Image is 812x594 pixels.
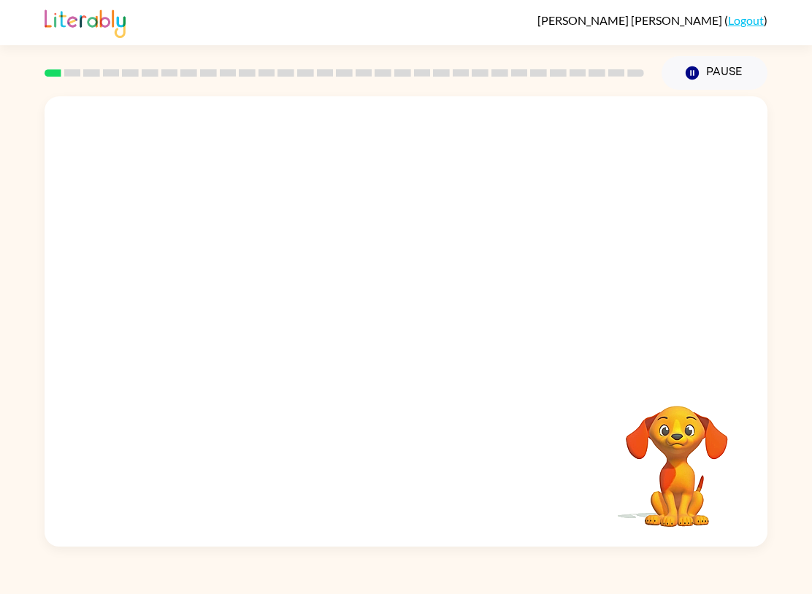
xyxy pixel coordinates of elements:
[662,56,767,90] button: Pause
[45,6,126,38] img: Literably
[728,13,764,27] a: Logout
[604,383,750,529] video: Your browser must support playing .mp4 files to use Literably. Please try using another browser.
[537,13,724,27] span: [PERSON_NAME] [PERSON_NAME]
[537,13,767,27] div: ( )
